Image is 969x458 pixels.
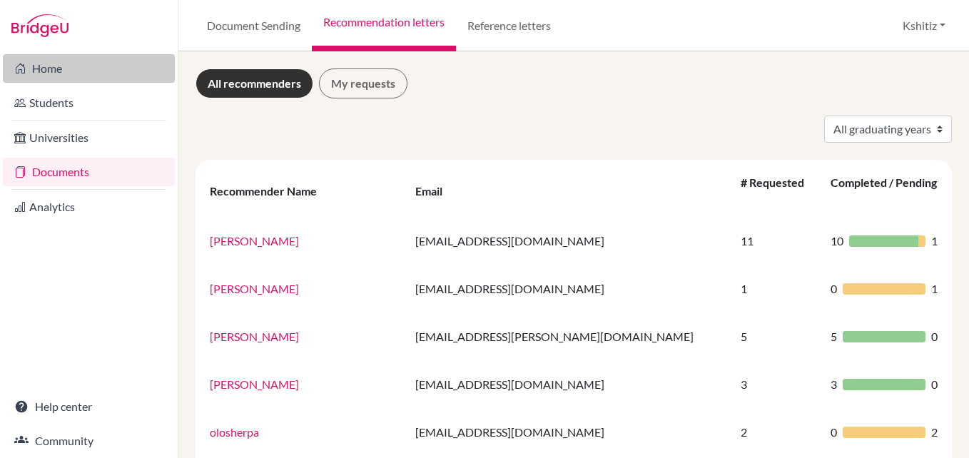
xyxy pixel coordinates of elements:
[196,68,313,98] a: All recommenders
[210,282,299,295] a: [PERSON_NAME]
[3,123,175,152] a: Universities
[3,158,175,186] a: Documents
[407,408,733,456] td: [EMAIL_ADDRESS][DOMAIN_NAME]
[319,68,407,98] a: My requests
[931,376,938,393] span: 0
[3,54,175,83] a: Home
[210,425,259,439] a: olosherpa
[732,312,822,360] td: 5
[407,360,733,408] td: [EMAIL_ADDRESS][DOMAIN_NAME]
[931,280,938,297] span: 1
[11,14,69,37] img: Bridge-U
[831,280,837,297] span: 0
[407,217,733,265] td: [EMAIL_ADDRESS][DOMAIN_NAME]
[732,265,822,312] td: 1
[931,424,938,441] span: 2
[3,193,175,221] a: Analytics
[210,330,299,343] a: [PERSON_NAME]
[732,408,822,456] td: 2
[732,217,822,265] td: 11
[732,360,822,408] td: 3
[831,424,837,441] span: 0
[931,328,938,345] span: 0
[3,88,175,117] a: Students
[407,312,733,360] td: [EMAIL_ADDRESS][PERSON_NAME][DOMAIN_NAME]
[896,12,952,39] button: Kshitiz
[3,427,175,455] a: Community
[831,376,837,393] span: 3
[931,233,938,250] span: 1
[831,175,937,206] div: Completed / Pending
[831,328,837,345] span: 5
[210,234,299,248] a: [PERSON_NAME]
[210,184,331,198] div: Recommender Name
[3,392,175,421] a: Help center
[415,184,457,198] div: Email
[741,175,804,206] div: # Requested
[831,233,843,250] span: 10
[407,265,733,312] td: [EMAIL_ADDRESS][DOMAIN_NAME]
[210,377,299,391] a: [PERSON_NAME]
